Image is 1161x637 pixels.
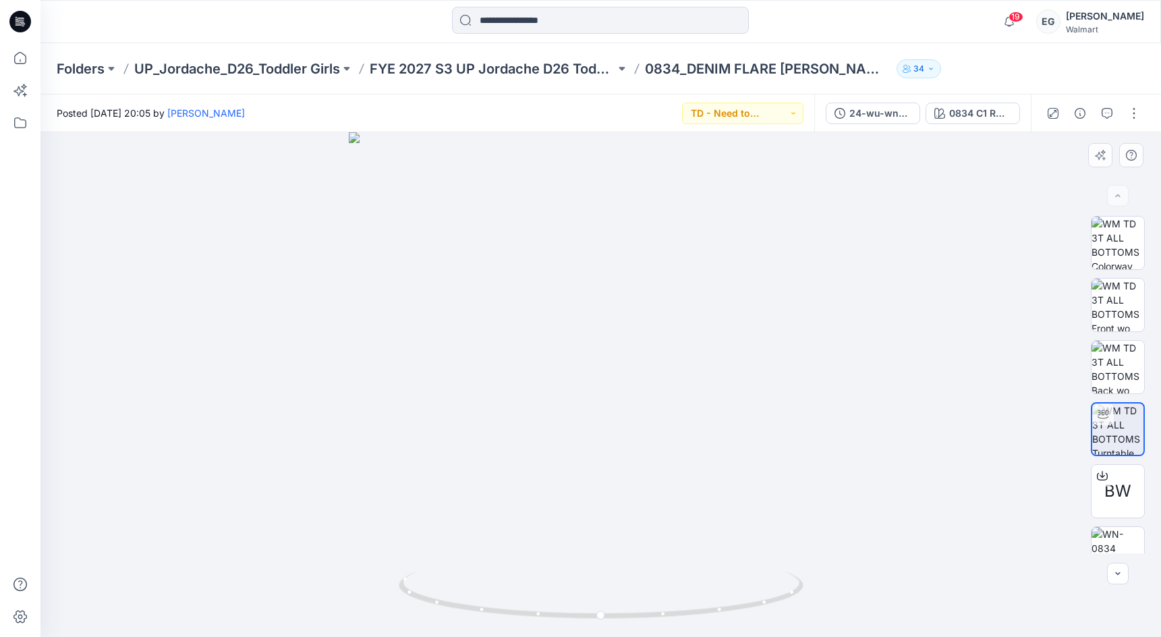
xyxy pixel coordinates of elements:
span: 19 [1009,11,1023,22]
img: WM TD 3T ALL BOTTOMS Colorway wo Avatar [1092,217,1144,269]
span: Posted [DATE] 20:05 by [57,106,245,120]
div: Walmart [1066,24,1144,34]
div: [PERSON_NAME] [1066,8,1144,24]
p: 0834_DENIM FLARE [PERSON_NAME] PKT [645,59,890,78]
img: WN-0834 FLARE WITH PATCH PKT [1092,527,1144,580]
span: BW [1104,479,1131,503]
div: EG [1036,9,1060,34]
a: UP_Jordache_D26_Toddler Girls [134,59,340,78]
a: Folders [57,59,105,78]
p: 34 [913,61,924,76]
img: WM TD 3T ALL BOTTOMS Front wo Avatar [1092,279,1144,331]
button: 34 [897,59,941,78]
img: WM TD 3T ALL BOTTOMS Back wo Avatar [1092,341,1144,393]
button: 0834 C1 ROSE [926,103,1020,124]
div: 0834 C1 ROSE [949,106,1011,121]
a: FYE 2027 S3 UP Jordache D26 Toddler Girl [370,59,615,78]
button: 24-wu-wn-0834 3rd 09112025 sp26 [826,103,920,124]
img: WM TD 3T ALL BOTTOMS Turntable with Avatar [1092,404,1143,455]
div: 24-wu-wn-0834 3rd 09112025 sp26 [849,106,911,121]
a: [PERSON_NAME] [167,107,245,119]
button: Details [1069,103,1091,124]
